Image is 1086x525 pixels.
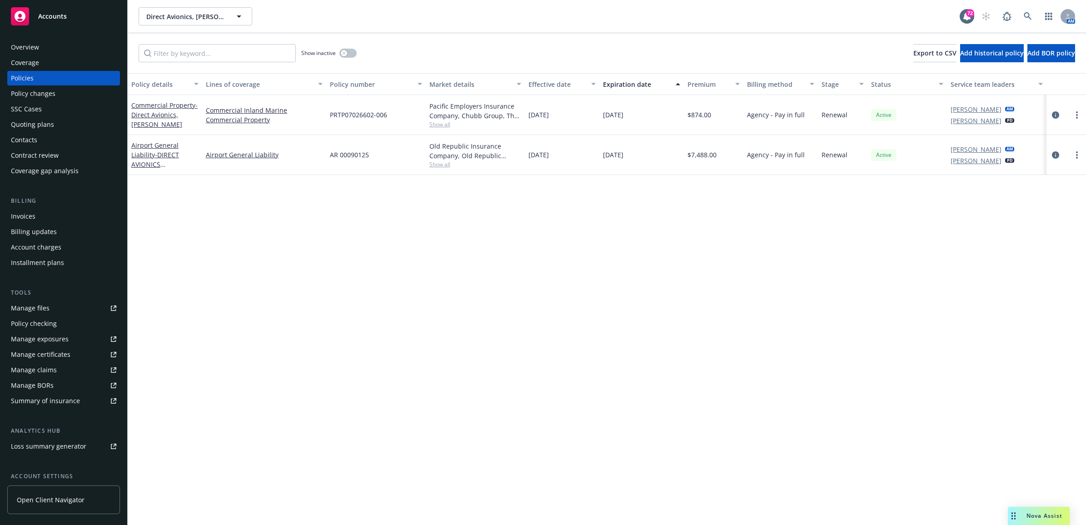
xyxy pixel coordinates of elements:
button: Effective date [525,73,599,95]
button: Premium [684,73,743,95]
a: Switch app [1040,7,1058,25]
div: Manage BORs [11,378,54,393]
button: Export to CSV [913,44,956,62]
span: Agency - Pay in full [747,110,805,120]
a: Summary of insurance [7,394,120,408]
div: 72 [966,9,974,17]
div: Policies [11,71,34,85]
button: Nova Assist [1008,507,1070,525]
span: Show all [429,120,522,128]
a: Commercial Property [206,115,323,125]
button: Stage [818,73,867,95]
div: Overview [11,40,39,55]
div: Policy changes [11,86,55,101]
span: PRTP07026602-006 [330,110,387,120]
div: Effective date [528,80,586,89]
div: Billing method [747,80,804,89]
div: Coverage [11,55,39,70]
span: Show inactive [301,49,336,57]
button: Billing method [743,73,818,95]
div: Installment plans [11,255,64,270]
div: Policy checking [11,316,57,331]
div: Account charges [11,240,61,255]
a: Policy checking [7,316,120,331]
span: - DIRECT AVIONICS [PERSON_NAME] [131,150,182,178]
span: Export to CSV [913,49,956,57]
div: Expiration date [603,80,670,89]
a: Commercial Property [131,101,198,129]
div: Billing updates [11,225,57,239]
a: Invoices [7,209,120,224]
span: Nova Assist [1026,512,1062,520]
a: Report a Bug [998,7,1016,25]
span: Renewal [822,150,847,160]
a: Manage certificates [7,347,120,362]
div: Old Republic Insurance Company, Old Republic General Insurance Group [429,141,522,160]
div: Manage claims [11,363,57,377]
div: Policy number [330,80,412,89]
a: [PERSON_NAME] [951,145,1001,154]
a: Policy changes [7,86,120,101]
span: Agency - Pay in full [747,150,805,160]
div: Manage exposures [11,332,69,346]
div: Pacific Employers Insurance Company, Chubb Group, The ABC Program [429,101,522,120]
div: Contract review [11,148,59,163]
button: Service team leaders [947,73,1046,95]
a: Account charges [7,240,120,255]
div: Contacts [11,133,37,147]
a: [PERSON_NAME] [951,156,1001,165]
a: Contacts [7,133,120,147]
button: Direct Avionics, [PERSON_NAME] [139,7,252,25]
div: Status [871,80,933,89]
div: Lines of coverage [206,80,313,89]
a: Search [1019,7,1037,25]
div: Analytics hub [7,426,120,435]
span: Add BOR policy [1027,49,1075,57]
a: Accounts [7,4,120,29]
button: Expiration date [599,73,684,95]
div: SSC Cases [11,102,42,116]
span: [DATE] [528,110,549,120]
span: AR 00090125 [330,150,369,160]
div: Service team leaders [951,80,1033,89]
a: more [1071,150,1082,160]
a: Manage exposures [7,332,120,346]
a: Coverage [7,55,120,70]
div: Account settings [7,472,120,481]
div: Loss summary generator [11,439,86,454]
a: Policies [7,71,120,85]
a: Commercial Inland Marine [206,105,323,115]
div: Policy details [131,80,189,89]
div: Manage files [11,301,50,315]
div: Premium [687,80,730,89]
div: Manage certificates [11,347,70,362]
a: Coverage gap analysis [7,164,120,178]
div: Stage [822,80,854,89]
span: Show all [429,160,522,168]
a: Manage files [7,301,120,315]
div: Quoting plans [11,117,54,132]
button: Policy number [326,73,426,95]
span: $874.00 [687,110,711,120]
a: Overview [7,40,120,55]
span: [DATE] [528,150,549,160]
a: SSC Cases [7,102,120,116]
span: [DATE] [603,150,623,160]
span: Active [875,111,893,119]
span: - Direct Avionics, [PERSON_NAME] [131,101,198,129]
a: circleInformation [1050,110,1061,120]
div: Summary of insurance [11,394,80,408]
a: Billing updates [7,225,120,239]
span: Open Client Navigator [17,495,85,505]
span: Active [875,151,893,159]
a: Quoting plans [7,117,120,132]
a: circleInformation [1050,150,1061,160]
a: Contract review [7,148,120,163]
a: Airport General Liability [206,150,323,160]
div: Tools [7,288,120,297]
a: Start snowing [977,7,995,25]
a: Installment plans [7,255,120,270]
a: [PERSON_NAME] [951,105,1001,114]
div: Drag to move [1008,507,1019,525]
